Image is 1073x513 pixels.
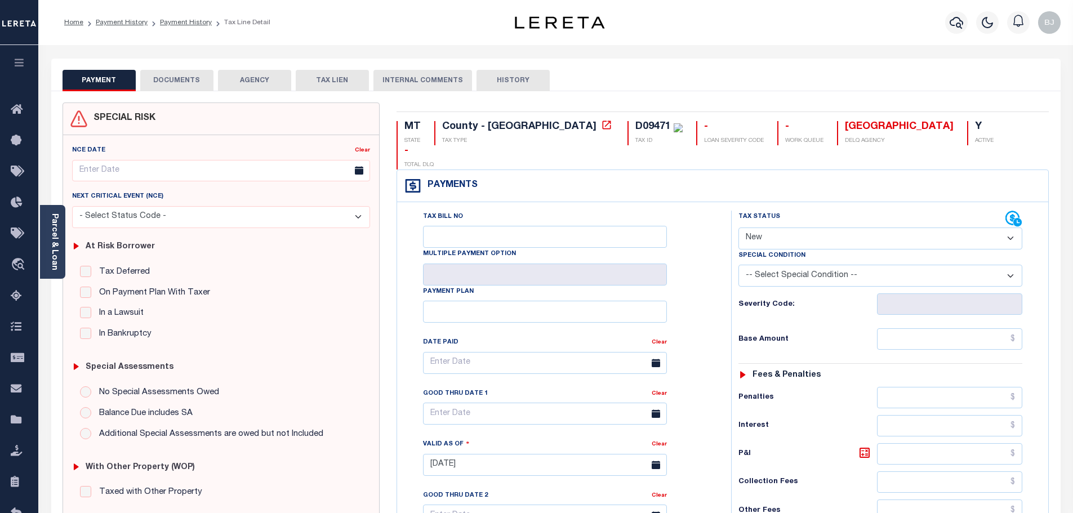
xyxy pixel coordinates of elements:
p: TAX TYPE [442,137,614,145]
label: Tax Deferred [94,266,150,279]
label: Payment Plan [423,287,474,297]
label: Tax Status [738,212,780,222]
label: Special Condition [738,251,805,261]
p: LOAN SEVERITY CODE [704,137,764,145]
img: svg+xml;base64,PHN2ZyB4bWxucz0iaHR0cDovL3d3dy53My5vcmcvMjAwMC9zdmciIHBvaW50ZXItZXZlbnRzPSJub25lIi... [1038,11,1061,34]
input: Enter Date [423,352,667,374]
div: - [404,145,434,158]
h6: Severity Code: [738,300,876,309]
a: Clear [652,391,667,396]
button: DOCUMENTS [140,70,213,91]
div: Y [975,121,994,133]
button: TAX LIEN [296,70,369,91]
li: Tax Line Detail [212,17,270,28]
label: Date Paid [423,338,458,347]
div: - [785,121,823,133]
p: DELQ AGENCY [845,137,954,145]
a: Parcel & Loan [50,213,58,270]
input: $ [877,443,1023,465]
label: Multiple Payment Option [423,249,516,259]
input: Enter Date [423,403,667,425]
img: check-icon-green.svg [674,123,683,132]
input: Enter Date [72,160,371,182]
button: HISTORY [477,70,550,91]
a: Payment History [160,19,212,26]
label: On Payment Plan With Taxer [94,287,210,300]
label: Additional Special Assessments are owed but not Included [94,428,323,441]
h6: At Risk Borrower [86,242,155,252]
h6: Penalties [738,393,876,402]
label: Taxed with Other Property [94,486,202,499]
div: County - [GEOGRAPHIC_DATA] [442,122,596,132]
p: ACTIVE [975,137,994,145]
label: Balance Due includes SA [94,407,193,420]
label: NCE Date [72,146,105,155]
label: Next Critical Event (NCE) [72,192,163,202]
h4: Payments [422,180,478,191]
a: Clear [355,148,370,153]
a: Payment History [96,19,148,26]
input: $ [877,387,1023,408]
h6: Base Amount [738,335,876,344]
div: MT [404,121,421,133]
div: D09471 [635,122,671,132]
button: INTERNAL COMMENTS [373,70,472,91]
p: TAX ID [635,137,683,145]
i: travel_explore [11,258,29,273]
h6: with Other Property (WOP) [86,463,195,472]
label: In a Lawsuit [94,307,144,320]
label: Valid as Of [423,439,469,449]
label: No Special Assessments Owed [94,386,219,399]
p: WORK QUEUE [785,137,823,145]
input: Enter Date [423,454,667,476]
label: Tax Bill No [423,212,463,222]
div: [GEOGRAPHIC_DATA] [845,121,954,133]
a: Home [64,19,83,26]
input: $ [877,328,1023,350]
div: - [704,121,764,133]
input: $ [877,415,1023,436]
h6: Interest [738,421,876,430]
button: PAYMENT [63,70,136,91]
label: Good Thru Date 2 [423,491,488,501]
label: Good Thru Date 1 [423,389,488,399]
label: In Bankruptcy [94,328,152,341]
h4: SPECIAL RISK [88,113,155,124]
a: Clear [652,493,667,498]
img: logo-dark.svg [515,16,605,29]
h6: Collection Fees [738,478,876,487]
button: AGENCY [218,70,291,91]
p: TOTAL DLQ [404,161,434,169]
h6: Special Assessments [86,363,173,372]
h6: Fees & Penalties [753,371,821,380]
a: Clear [652,441,667,447]
a: Clear [652,340,667,345]
p: STATE [404,137,421,145]
h6: P&I [738,446,876,462]
input: $ [877,471,1023,493]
